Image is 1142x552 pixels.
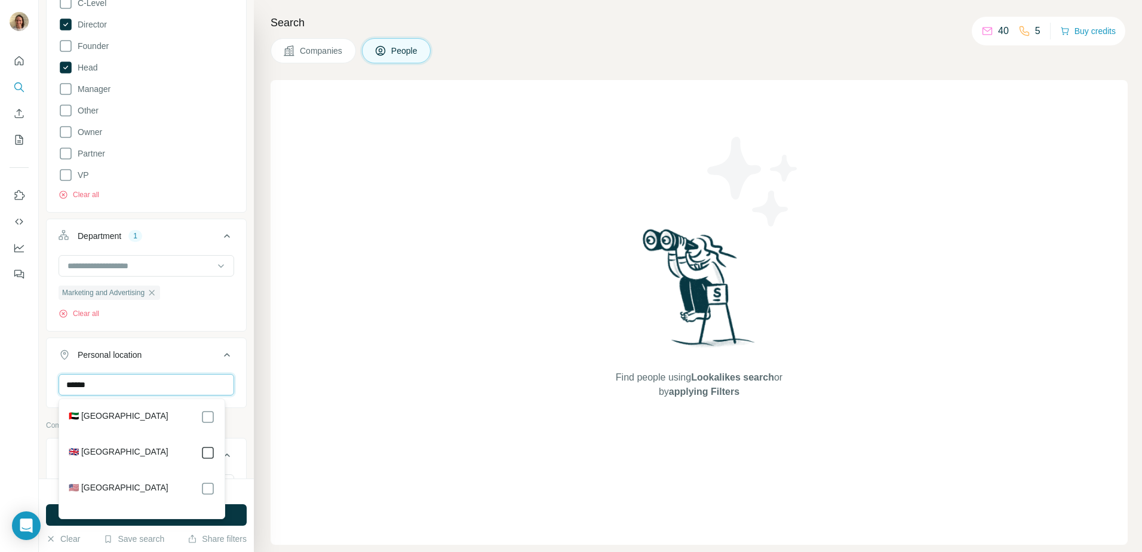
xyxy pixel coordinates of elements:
[73,169,89,181] span: VP
[73,62,97,73] span: Head
[73,105,99,116] span: Other
[73,19,107,30] span: Director
[47,341,246,374] button: Personal location
[73,83,110,95] span: Manager
[1035,24,1040,38] p: 5
[10,103,29,124] button: Enrich CSV
[300,45,343,57] span: Companies
[59,308,99,319] button: Clear all
[637,226,762,359] img: Surfe Illustration - Woman searching with binoculars
[78,230,121,242] div: Department
[69,482,168,496] label: 🇺🇸 [GEOGRAPHIC_DATA]
[669,387,739,397] span: applying Filters
[73,148,105,160] span: Partner
[73,126,102,138] span: Owner
[10,50,29,72] button: Quick start
[1060,23,1116,39] button: Buy credits
[691,372,774,382] span: Lookalikes search
[47,441,246,474] button: Company
[46,504,247,526] button: Run search
[12,511,41,540] div: Open Intercom Messenger
[391,45,419,57] span: People
[10,185,29,206] button: Use Surfe on LinkedIn
[103,533,164,545] button: Save search
[10,237,29,259] button: Dashboard
[69,446,168,460] label: 🇬🇧 [GEOGRAPHIC_DATA]
[59,189,99,200] button: Clear all
[10,263,29,285] button: Feedback
[69,410,168,424] label: 🇦🇪 [GEOGRAPHIC_DATA]
[699,128,807,235] img: Surfe Illustration - Stars
[10,211,29,232] button: Use Surfe API
[271,14,1128,31] h4: Search
[998,24,1009,38] p: 40
[47,222,246,255] button: Department1
[188,533,247,545] button: Share filters
[78,349,142,361] div: Personal location
[46,420,247,431] p: Company information
[10,129,29,151] button: My lists
[62,287,145,298] span: Marketing and Advertising
[128,231,142,241] div: 1
[10,76,29,98] button: Search
[46,533,80,545] button: Clear
[603,370,794,399] span: Find people using or by
[10,12,29,31] img: Avatar
[73,40,109,52] span: Founder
